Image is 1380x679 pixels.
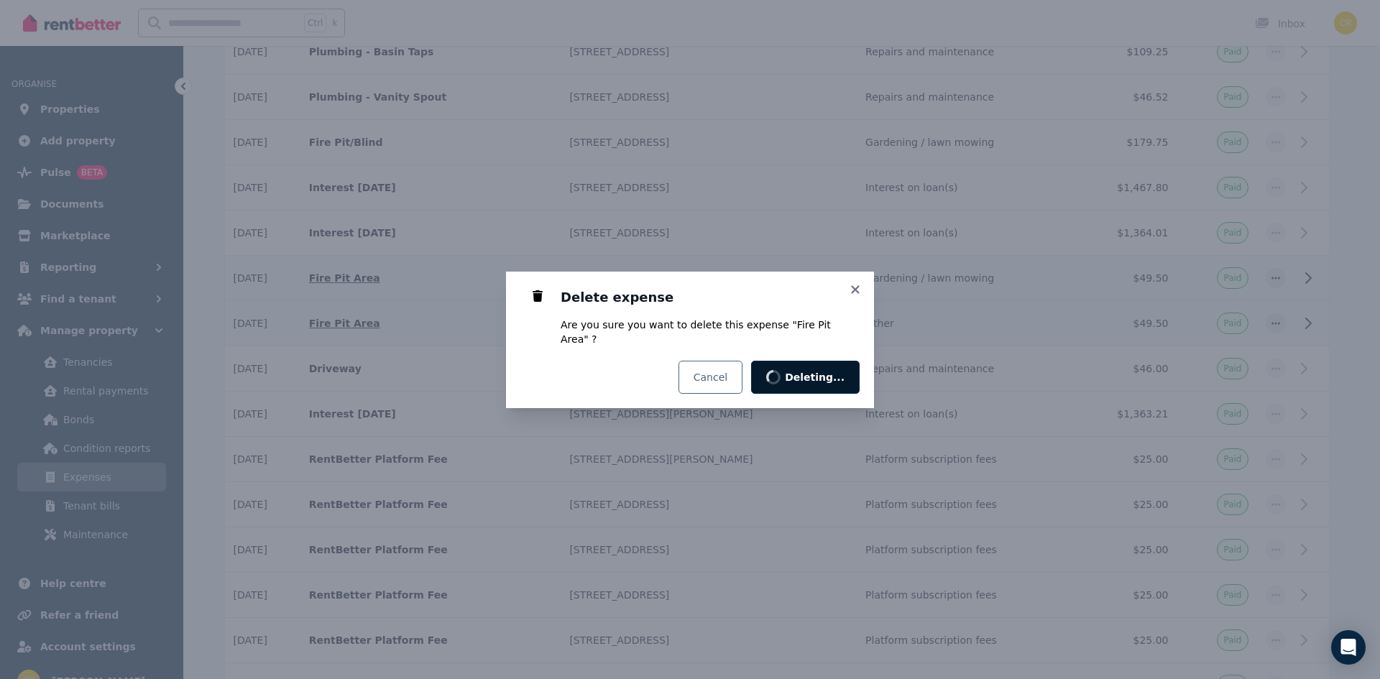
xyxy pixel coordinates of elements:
[678,361,742,394] button: Cancel
[785,370,845,384] span: Deleting...
[561,318,857,346] p: Are you sure you want to delete this expense " Fire Pit Area " ?
[561,289,857,306] h3: Delete expense
[1331,630,1366,665] div: Open Intercom Messenger
[751,361,860,394] button: Deleting...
